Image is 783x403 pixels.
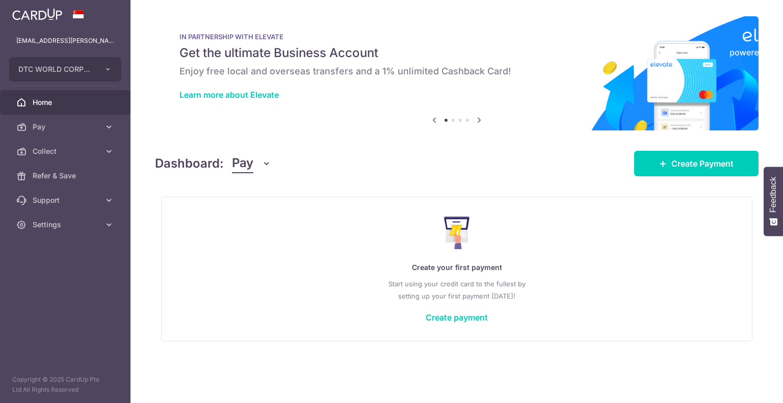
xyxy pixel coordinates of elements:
[444,217,470,249] img: Make Payment
[182,278,732,302] p: Start using your credit card to the fullest by setting up your first payment [DATE]!
[155,154,224,173] h4: Dashboard:
[769,177,778,212] span: Feedback
[33,122,100,132] span: Pay
[155,16,759,130] img: Renovation banner
[671,157,734,170] span: Create Payment
[634,151,759,176] a: Create Payment
[764,167,783,236] button: Feedback - Show survey
[182,261,732,274] p: Create your first payment
[179,65,734,77] h6: Enjoy free local and overseas transfers and a 1% unlimited Cashback Card!
[33,171,100,181] span: Refer & Save
[33,195,100,205] span: Support
[33,220,100,230] span: Settings
[426,312,488,323] a: Create payment
[232,154,271,173] button: Pay
[179,33,734,41] p: IN PARTNERSHIP WITH ELEVATE
[18,64,94,74] span: DTC WORLD CORPORATION PTE. LTD.
[179,45,734,61] h5: Get the ultimate Business Account
[9,57,121,82] button: DTC WORLD CORPORATION PTE. LTD.
[33,146,100,156] span: Collect
[33,97,100,108] span: Home
[179,90,279,100] a: Learn more about Elevate
[232,154,253,173] span: Pay
[16,36,114,46] p: [EMAIL_ADDRESS][PERSON_NAME][DOMAIN_NAME]
[12,8,62,20] img: CardUp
